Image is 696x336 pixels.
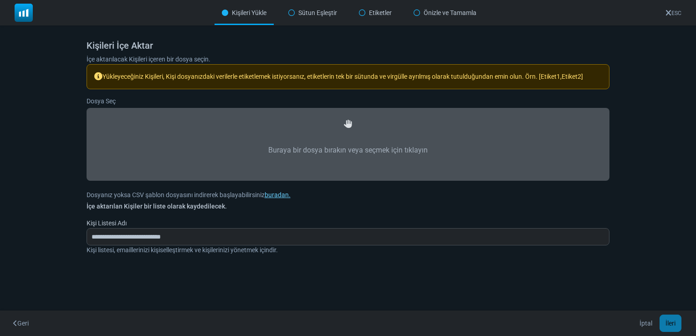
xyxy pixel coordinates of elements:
a: buradan. [265,191,291,199]
h5: Kişileri İçe Aktar [87,40,610,51]
a: İptal [634,315,658,332]
div: Sütun Eşleştir [281,1,344,25]
p: Kişi listesi, emaillerinizi kişiselleştirmek ve kişilerinizi yönetmek içindir. [87,245,610,255]
p: Dosyanız yoksa CSV şablon dosyasını indirerek başlayabilirsiniz [87,190,610,200]
label: Dosya Seç [87,97,116,106]
p: İçe aktarılacak Kişileri içeren bir dosya seçin. [87,55,610,64]
label: İçe aktarılan Kişiler bir liste olarak kaydedilecek. [87,202,227,211]
label: Buraya bir dosya bırakın veya seçmek için tıklayın [97,130,600,170]
label: Kişi Listesi Adı [87,219,127,228]
div: Etiketler [352,1,399,25]
img: mailsoftly_icon_blue_white.svg [15,4,33,22]
a: ESC [665,10,681,16]
button: Geri [7,315,35,332]
div: Yükleyeceğiniz Kişileri, Kişi dosyanızdaki verilerle etiketlemek istiyorsanız, etiketlerin tek bi... [87,64,610,89]
div: Önizle ve Tamamla [406,1,484,25]
div: Kişileri Yükle [215,1,274,25]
